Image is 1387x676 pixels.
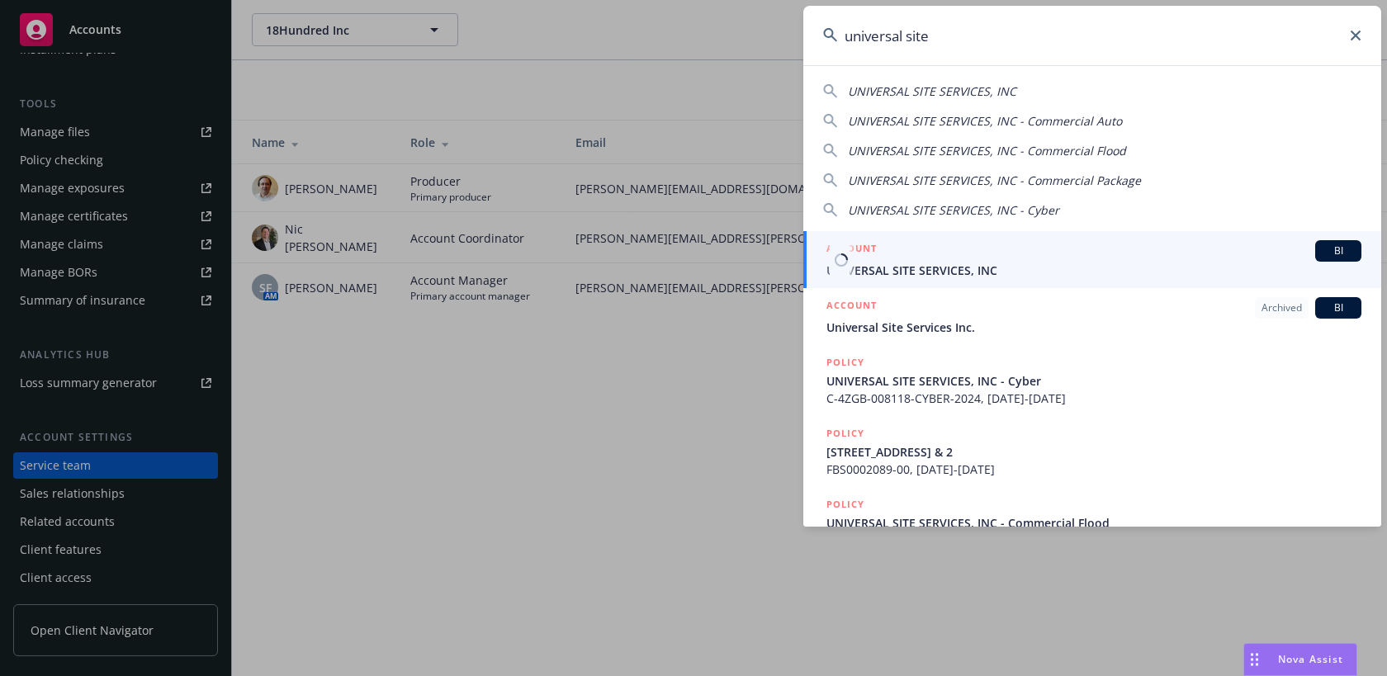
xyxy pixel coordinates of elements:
span: UNIVERSAL SITE SERVICES, INC [848,83,1016,99]
span: FBS0002089-00, [DATE]-[DATE] [826,461,1361,478]
span: UNIVERSAL SITE SERVICES, INC - Commercial Package [848,173,1141,188]
span: Archived [1262,300,1302,315]
span: BI [1322,300,1355,315]
div: Drag to move [1244,644,1265,675]
a: POLICYUNIVERSAL SITE SERVICES, INC - Commercial Flood [803,487,1381,558]
span: UNIVERSAL SITE SERVICES, INC [826,262,1361,279]
span: UNIVERSAL SITE SERVICES, INC - Cyber [848,202,1059,218]
h5: ACCOUNT [826,297,877,317]
span: Universal Site Services Inc. [826,319,1361,336]
h5: POLICY [826,496,864,513]
a: POLICY[STREET_ADDRESS] & 2FBS0002089-00, [DATE]-[DATE] [803,416,1381,487]
a: ACCOUNTArchivedBIUniversal Site Services Inc. [803,288,1381,345]
span: UNIVERSAL SITE SERVICES, INC - Commercial Flood [848,143,1126,158]
h5: POLICY [826,354,864,371]
span: [STREET_ADDRESS] & 2 [826,443,1361,461]
span: UNIVERSAL SITE SERVICES, INC - Cyber [826,372,1361,390]
a: ACCOUNTBIUNIVERSAL SITE SERVICES, INC [803,231,1381,288]
span: UNIVERSAL SITE SERVICES, INC - Commercial Auto [848,113,1122,129]
h5: ACCOUNT [826,240,877,260]
input: Search... [803,6,1381,65]
a: POLICYUNIVERSAL SITE SERVICES, INC - CyberC-4ZGB-008118-CYBER-2024, [DATE]-[DATE] [803,345,1381,416]
span: BI [1322,243,1355,258]
h5: POLICY [826,425,864,442]
span: Nova Assist [1278,652,1343,666]
span: C-4ZGB-008118-CYBER-2024, [DATE]-[DATE] [826,390,1361,407]
span: UNIVERSAL SITE SERVICES, INC - Commercial Flood [826,514,1361,532]
button: Nova Assist [1243,643,1357,676]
